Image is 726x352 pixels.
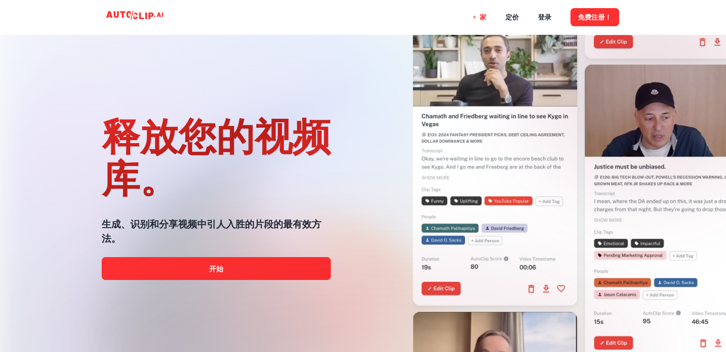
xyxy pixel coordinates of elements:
[578,14,611,21] font: 免费注册！
[209,265,223,273] font: 开始
[102,112,331,200] font: 释放您的视频库。
[480,14,486,21] font: 家
[570,8,619,26] button: 免费注册！
[102,218,321,244] font: 生成、识别和分享视频中引人入胜的片段的最有效方法。
[505,14,519,21] font: 定价
[538,14,551,21] font: 登录
[102,257,331,280] a: 开始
